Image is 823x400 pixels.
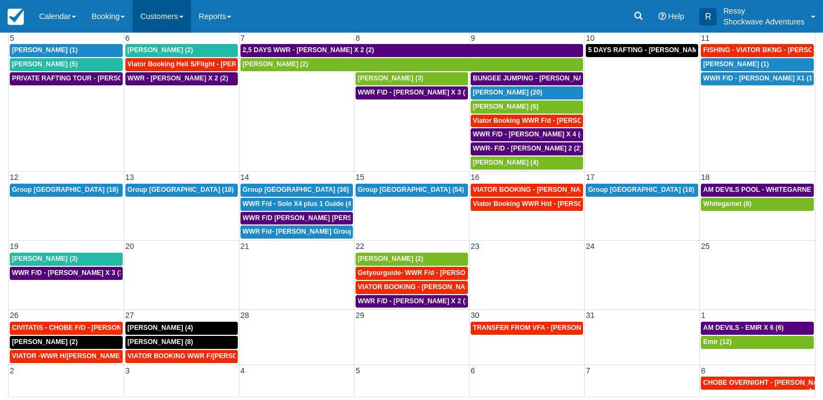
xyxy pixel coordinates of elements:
[239,173,250,182] span: 14
[240,212,353,225] a: WWR F/D [PERSON_NAME] [PERSON_NAME] GROVVE X2 (1)
[128,74,229,82] span: WWR - [PERSON_NAME] X 2 (2)
[585,366,591,375] span: 7
[700,173,711,182] span: 18
[473,130,586,138] span: WWR F/D - [PERSON_NAME] X 4 (4)
[471,101,583,114] a: [PERSON_NAME] (6)
[354,366,361,375] span: 5
[8,9,24,25] img: checkfront-main-nav-mini-logo.png
[9,366,15,375] span: 2
[125,322,238,335] a: [PERSON_NAME] (4)
[124,311,135,320] span: 27
[354,34,361,42] span: 8
[354,242,365,251] span: 22
[125,72,238,85] a: WWR - [PERSON_NAME] X 2 (2)
[9,173,20,182] span: 12
[240,184,353,197] a: Group [GEOGRAPHIC_DATA] (36)
[470,173,480,182] span: 16
[239,242,250,251] span: 21
[358,269,511,277] span: Getyourguide- WWR F/d - [PERSON_NAME] 2 (2)
[723,16,805,27] p: Shockwave Adventures
[10,267,123,280] a: WWR F/D - [PERSON_NAME] X 3 (3)
[356,295,468,308] a: WWR F/D - [PERSON_NAME] X 2 (2)
[471,198,583,211] a: Viator Booking WWR H/d - [PERSON_NAME] X 4 (4)
[240,226,353,239] a: WWR F/d- [PERSON_NAME] Group X 30 (30)
[701,322,814,335] a: AM DEVILS - EMIR X 6 (6)
[470,34,476,42] span: 9
[125,58,238,71] a: Viator Booking Heli S/Flight - [PERSON_NAME] X 1 (1)
[473,117,690,124] span: Viator Booking WWR F/d - [PERSON_NAME] [PERSON_NAME] X2 (2)
[473,200,635,208] span: Viator Booking WWR H/d - [PERSON_NAME] X 4 (4)
[243,186,349,193] span: Group [GEOGRAPHIC_DATA] (36)
[471,157,583,170] a: [PERSON_NAME] (4)
[12,324,169,332] span: CIVITATIS - CHOBE F/D - [PERSON_NAME] X 1 (1)
[125,336,238,349] a: [PERSON_NAME] (8)
[240,44,583,57] a: 2,5 DAYS WWR - [PERSON_NAME] X 2 (2)
[10,184,123,197] a: Group [GEOGRAPHIC_DATA] (18)
[243,60,308,68] span: [PERSON_NAME] (2)
[701,198,814,211] a: Whitegarnet (8)
[354,173,365,182] span: 15
[473,74,611,82] span: BUNGEE JUMPING - [PERSON_NAME] 2 (2)
[240,198,353,211] a: WWR F/d - Solo X4 plus 1 Guide (4)
[473,186,615,193] span: VIATOR BOOKING - [PERSON_NAME] X 4 (4)
[723,5,805,16] p: Ressy
[124,34,131,42] span: 6
[703,74,814,82] span: WWR F/D - [PERSON_NAME] X1 (1)
[10,44,123,57] a: [PERSON_NAME] (1)
[586,44,698,57] a: 5 DAYS RAFTING - [PERSON_NAME] X 2 (4)
[10,58,123,71] a: [PERSON_NAME] (5)
[12,46,78,54] span: [PERSON_NAME] (1)
[473,145,582,152] span: WWR- F/D - [PERSON_NAME] 2 (2)
[128,324,193,332] span: [PERSON_NAME] (4)
[128,46,193,54] span: [PERSON_NAME] (2)
[701,184,814,197] a: AM DEVILS POOL - WHITEGARNET X4 (4)
[12,255,78,262] span: [PERSON_NAME] (3)
[239,311,250,320] span: 28
[10,253,123,266] a: [PERSON_NAME] (3)
[700,242,711,251] span: 25
[703,60,769,68] span: [PERSON_NAME] (1)
[356,184,468,197] a: Group [GEOGRAPHIC_DATA] (54)
[124,242,135,251] span: 20
[703,200,751,208] span: Whitegarnet (8)
[358,297,471,305] span: WWR F/D - [PERSON_NAME] X 2 (2)
[471,86,583,99] a: [PERSON_NAME] (20)
[243,200,354,208] span: WWR F/d - Solo X4 plus 1 Guide (4)
[471,72,583,85] a: BUNGEE JUMPING - [PERSON_NAME] 2 (2)
[243,214,438,222] span: WWR F/D [PERSON_NAME] [PERSON_NAME] GROVVE X2 (1)
[699,8,717,26] div: R
[356,253,468,266] a: [PERSON_NAME] (2)
[128,186,234,193] span: Group [GEOGRAPHIC_DATA] (18)
[12,269,125,277] span: WWR F/D - [PERSON_NAME] X 3 (3)
[701,377,815,390] a: CHOBE OVERNIGHT - [PERSON_NAME] X 2 (2)
[585,311,596,320] span: 31
[9,242,20,251] span: 19
[354,311,365,320] span: 29
[700,311,706,320] span: 1
[473,103,539,110] span: [PERSON_NAME] (6)
[128,338,193,346] span: [PERSON_NAME] (8)
[358,255,423,262] span: [PERSON_NAME] (2)
[128,352,288,360] span: VIATOR BOOKING WWR F/[PERSON_NAME] X1 (1)
[471,128,583,141] a: WWR F/D - [PERSON_NAME] X 4 (4)
[9,34,15,42] span: 5
[473,324,682,332] span: TRANSFER FROM VFA - [PERSON_NAME] X 7 adults + 2 adults (9)
[125,184,238,197] a: Group [GEOGRAPHIC_DATA] (18)
[125,44,238,57] a: [PERSON_NAME] (2)
[243,228,383,235] span: WWR F/d- [PERSON_NAME] Group X 30 (30)
[470,366,476,375] span: 6
[358,186,464,193] span: Group [GEOGRAPHIC_DATA] (54)
[356,86,468,99] a: WWR F\D - [PERSON_NAME] X 3 (3)
[470,311,480,320] span: 30
[358,283,497,291] span: VIATOR BOOKING - [PERSON_NAME] X2 (2)
[703,324,783,332] span: AM DEVILS - EMIR X 6 (6)
[12,60,78,68] span: [PERSON_NAME] (5)
[239,34,246,42] span: 7
[356,72,468,85] a: [PERSON_NAME] (3)
[239,366,246,375] span: 4
[356,281,468,294] a: VIATOR BOOKING - [PERSON_NAME] X2 (2)
[12,338,78,346] span: [PERSON_NAME] (2)
[659,12,666,20] i: Help
[471,142,583,155] a: WWR- F/D - [PERSON_NAME] 2 (2)
[588,186,694,193] span: Group [GEOGRAPHIC_DATA] (18)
